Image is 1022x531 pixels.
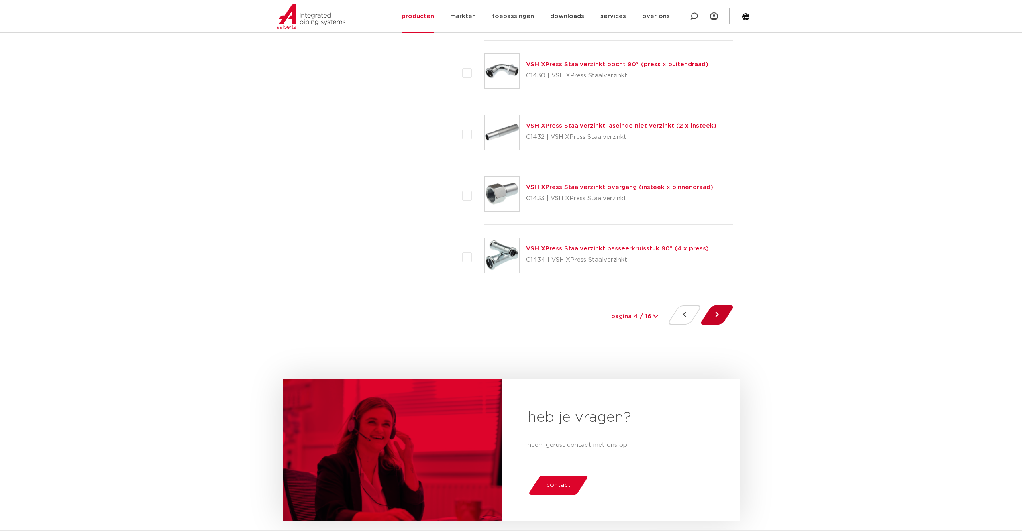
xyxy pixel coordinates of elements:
[485,177,519,211] img: Thumbnail for VSH XPress Staalverzinkt overgang (insteek x binnendraad)
[485,54,519,88] img: Thumbnail for VSH XPress Staalverzinkt bocht 90° (press x buitendraad)
[526,61,708,67] a: VSH XPress Staalverzinkt bocht 90° (press x buitendraad)
[528,476,589,495] a: contact
[526,123,716,129] a: VSH XPress Staalverzinkt laseinde niet verzinkt (2 x insteek)
[526,131,716,144] p: C1432 | VSH XPress Staalverzinkt
[526,184,713,190] a: VSH XPress Staalverzinkt overgang (insteek x binnendraad)
[485,115,519,150] img: Thumbnail for VSH XPress Staalverzinkt laseinde niet verzinkt (2 x insteek)
[485,238,519,273] img: Thumbnail for VSH XPress Staalverzinkt passeerkruisstuk 90° (4 x press)
[526,254,709,267] p: C1434 | VSH XPress Staalverzinkt
[526,246,709,252] a: VSH XPress Staalverzinkt passeerkruisstuk 90° (4 x press)
[528,408,714,427] h2: heb je vragen?
[526,192,713,205] p: C1433 | VSH XPress Staalverzinkt
[546,479,571,492] span: contact
[526,69,708,82] p: C1430 | VSH XPress Staalverzinkt
[528,440,714,450] p: neem gerust contact met ons op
